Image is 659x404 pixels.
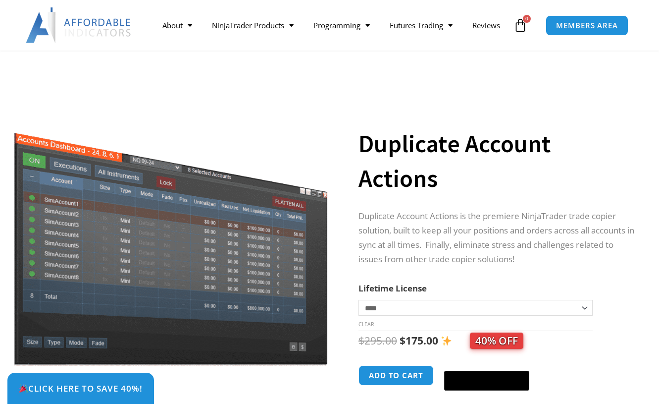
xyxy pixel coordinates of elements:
[358,365,434,386] button: Add to cart
[400,334,438,347] bdi: 175.00
[499,11,542,40] a: 0
[358,126,634,196] h1: Duplicate Account Actions
[19,384,143,393] span: Click Here to save 40%!
[462,14,510,37] a: Reviews
[358,334,364,347] span: $
[358,283,427,294] label: Lifetime License
[358,334,397,347] bdi: 295.00
[152,14,511,37] nav: Menu
[470,333,523,349] span: 40% OFF
[442,364,531,368] iframe: Secure express checkout frame
[546,15,628,36] a: MEMBERS AREA
[7,373,154,404] a: 🎉Click Here to save 40%!
[358,209,634,267] p: Duplicate Account Actions is the premiere NinjaTrader trade copier solution, built to keep all yo...
[380,14,462,37] a: Futures Trading
[26,7,132,43] img: LogoAI | Affordable Indicators – NinjaTrader
[556,22,618,29] span: MEMBERS AREA
[304,14,380,37] a: Programming
[202,14,304,37] a: NinjaTrader Products
[444,371,529,391] button: Buy with GPay
[400,334,406,347] span: $
[19,384,28,393] img: 🎉
[152,14,202,37] a: About
[441,336,452,346] img: ✨
[358,321,374,328] a: Clear options
[523,15,531,23] span: 0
